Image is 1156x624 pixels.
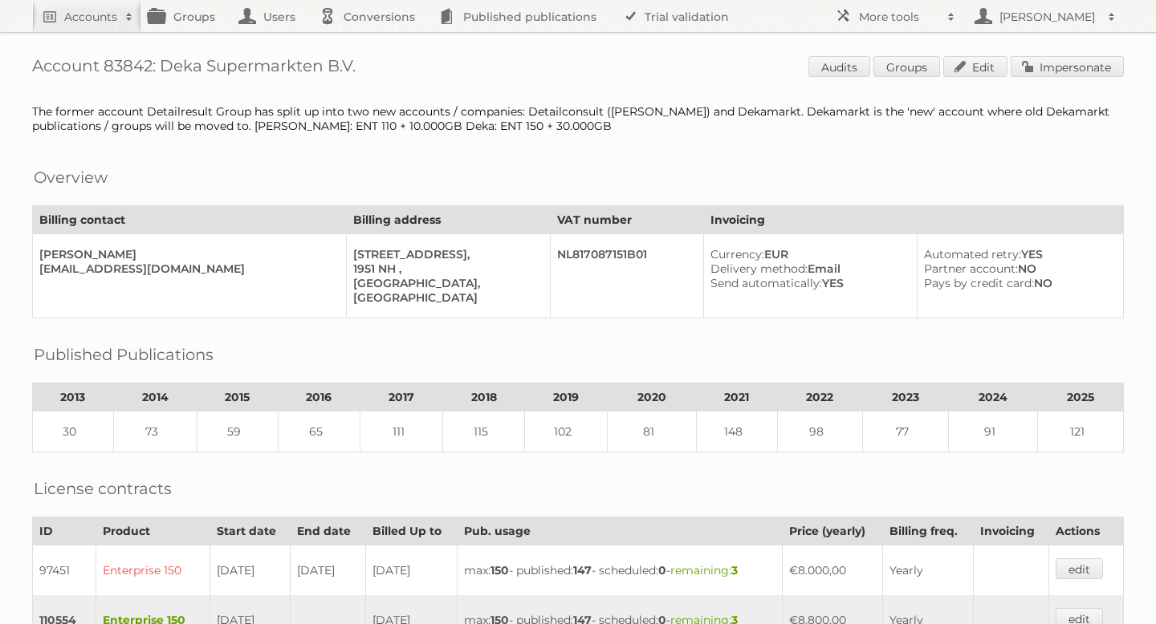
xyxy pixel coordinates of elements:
td: 98 [777,411,863,452]
span: remaining: [670,563,738,577]
td: 73 [113,411,197,452]
td: 59 [197,411,279,452]
th: 2019 [525,383,608,411]
a: edit [1056,558,1103,579]
th: 2014 [113,383,197,411]
th: Actions [1048,517,1123,545]
th: End date [291,517,365,545]
th: 2024 [949,383,1038,411]
td: NL817087151B01 [551,234,704,318]
strong: 147 [573,563,592,577]
th: Billing freq. [882,517,973,545]
th: 2025 [1038,383,1124,411]
h2: More tools [859,9,939,25]
th: 2016 [278,383,360,411]
strong: 0 [658,563,666,577]
th: Price (yearly) [783,517,882,545]
th: 2017 [360,383,443,411]
td: max: - published: - scheduled: - [457,545,783,596]
div: 1951 NH , [353,261,538,276]
span: Currency: [710,247,764,261]
th: Pub. usage [457,517,783,545]
h2: License contracts [34,476,172,500]
span: Delivery method: [710,261,808,276]
td: 77 [863,411,949,452]
th: ID [33,517,96,545]
td: 65 [278,411,360,452]
td: [DATE] [291,545,365,596]
th: Invoicing [703,206,1123,234]
div: [GEOGRAPHIC_DATA] [353,290,538,305]
span: Pays by credit card: [924,276,1034,290]
a: Impersonate [1011,56,1124,77]
td: 148 [697,411,778,452]
td: 81 [608,411,697,452]
td: 115 [442,411,525,452]
th: Invoicing [973,517,1048,545]
div: The former account Detailresult Group has split up into two new accounts / companies: Detailconsu... [32,104,1124,133]
a: Groups [873,56,940,77]
th: Billing contact [33,206,347,234]
div: YES [924,247,1110,261]
strong: 3 [731,563,738,577]
td: 30 [33,411,114,452]
a: Edit [943,56,1007,77]
div: EUR [710,247,904,261]
td: Yearly [882,545,973,596]
span: Partner account: [924,261,1018,276]
td: 91 [949,411,1038,452]
div: [PERSON_NAME] [39,247,333,261]
h2: Overview [34,165,108,189]
th: Product [96,517,210,545]
span: Send automatically: [710,276,822,290]
th: Billed Up to [365,517,457,545]
td: 121 [1038,411,1124,452]
td: [DATE] [365,545,457,596]
strong: 150 [490,563,509,577]
h1: Account 83842: Deka Supermarkten B.V. [32,56,1124,80]
th: 2013 [33,383,114,411]
a: Audits [808,56,870,77]
div: Email [710,261,904,276]
h2: Published Publications [34,342,214,367]
th: 2023 [863,383,949,411]
td: 111 [360,411,443,452]
td: 102 [525,411,608,452]
div: NO [924,276,1110,290]
div: YES [710,276,904,290]
th: 2015 [197,383,279,411]
div: NO [924,261,1110,276]
td: 97451 [33,545,96,596]
div: [GEOGRAPHIC_DATA], [353,276,538,290]
div: [EMAIL_ADDRESS][DOMAIN_NAME] [39,261,333,276]
h2: Accounts [64,9,117,25]
td: €8.000,00 [783,545,882,596]
th: 2020 [608,383,697,411]
th: VAT number [551,206,704,234]
th: Start date [210,517,291,545]
h2: [PERSON_NAME] [995,9,1100,25]
th: 2022 [777,383,863,411]
div: [STREET_ADDRESS], [353,247,538,261]
th: Billing address [346,206,551,234]
td: [DATE] [210,545,291,596]
th: 2021 [697,383,778,411]
span: Automated retry: [924,247,1021,261]
td: Enterprise 150 [96,545,210,596]
th: 2018 [442,383,525,411]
